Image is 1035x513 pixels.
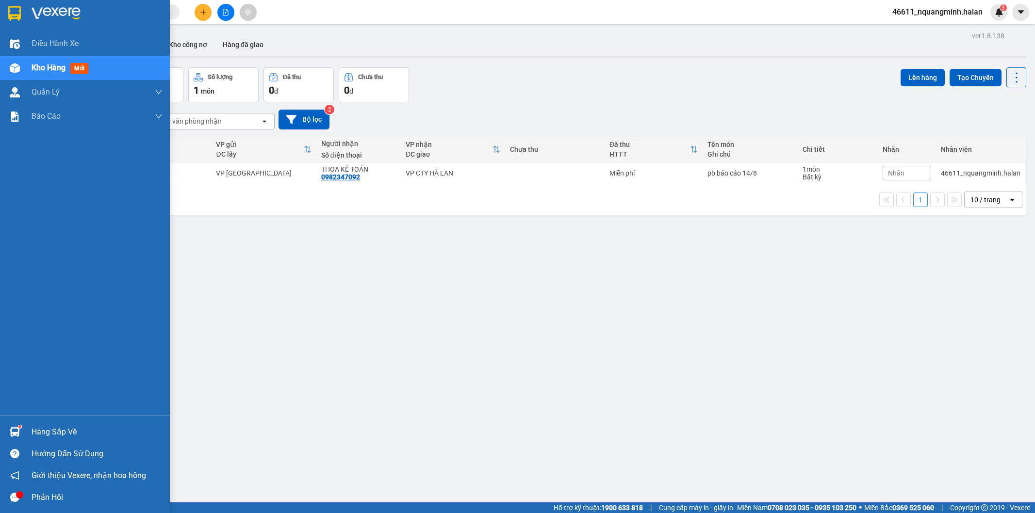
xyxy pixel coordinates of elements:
button: 1 [913,192,928,207]
th: Toggle SortBy [211,137,316,162]
div: 1 món [803,165,873,173]
img: warehouse-icon [10,39,20,49]
strong: 0708 023 035 - 0935 103 250 [768,504,856,512]
strong: 1900 633 818 [601,504,643,512]
span: Hỗ trợ kỹ thuật: [554,502,643,513]
div: Tên món [707,141,793,148]
span: ⚪️ [859,506,862,510]
span: Điều hành xe [32,37,79,49]
button: file-add [217,4,234,21]
div: Hàng sắp về [32,425,163,439]
span: 46611_nquangminh.halan [885,6,990,18]
span: 1 [194,84,199,96]
span: plus [200,9,207,16]
img: warehouse-icon [10,63,20,73]
img: warehouse-icon [10,87,20,97]
button: caret-down [1012,4,1029,21]
span: caret-down [1017,8,1025,16]
div: Chưa thu [358,74,383,80]
div: Số điện thoại [321,151,396,159]
strong: 0369 525 060 [892,504,934,512]
button: aim [240,4,257,21]
div: Người nhận [321,140,396,147]
img: solution-icon [10,112,20,122]
div: pb báo cáo 14/8 [707,169,793,177]
span: | [941,502,943,513]
span: Giới thiệu Vexere, nhận hoa hồng [32,469,146,481]
button: Kho công nợ [161,33,215,56]
span: Miền Bắc [864,502,934,513]
div: Chi tiết [803,145,873,153]
div: VP gửi [216,141,303,148]
sup: 3 [1000,4,1007,11]
div: Hướng dẫn sử dụng [32,447,163,461]
div: Miễn phí [609,169,698,177]
div: Ghi chú [707,150,793,158]
sup: 1 [18,425,21,428]
div: 10 / trang [970,195,1001,205]
span: Nhãn [888,169,904,177]
div: Đã thu [283,74,301,80]
span: Báo cáo [32,110,61,122]
span: Kho hàng [32,63,66,72]
img: warehouse-icon [10,427,20,437]
button: Đã thu0đ [263,67,334,102]
span: Quản Lý [32,86,60,98]
span: message [10,493,19,502]
button: Chưa thu0đ [339,67,409,102]
span: notification [10,471,19,480]
div: Phản hồi [32,490,163,505]
sup: 2 [325,105,334,114]
div: VP nhận [406,141,493,148]
div: Bất kỳ [803,173,873,181]
div: Nhãn [883,145,931,153]
div: ver 1.8.138 [972,31,1004,41]
span: question-circle [10,449,19,458]
button: Hàng đã giao [215,33,271,56]
div: THOA KẾ TOÁN [321,165,396,173]
span: đ [349,87,353,95]
svg: open [1008,196,1016,204]
th: Toggle SortBy [605,137,703,162]
div: Nhân viên [941,145,1020,153]
button: Bộ lọc [279,110,329,129]
svg: open [261,117,268,125]
div: VP CTY HÀ LAN [406,169,500,177]
span: 0 [344,84,349,96]
span: down [155,112,163,120]
span: file-add [222,9,229,16]
div: Chưa thu [510,145,600,153]
span: down [155,88,163,96]
div: ĐC lấy [216,150,303,158]
span: Miền Nam [737,502,856,513]
div: HTTT [609,150,690,158]
div: Chọn văn phòng nhận [155,116,222,126]
span: 3 [1002,4,1005,11]
button: Số lượng1món [188,67,259,102]
th: Toggle SortBy [401,137,505,162]
span: đ [274,87,278,95]
div: 0982347092 [321,173,360,181]
span: 0 [269,84,274,96]
div: 46611_nquangminh.halan [941,169,1020,177]
span: aim [245,9,251,16]
span: Cung cấp máy in - giấy in: [659,502,735,513]
button: Tạo Chuyến [950,69,1002,86]
span: món [201,87,214,95]
div: ĐC giao [406,150,493,158]
span: | [650,502,652,513]
div: Số lượng [208,74,232,80]
span: copyright [981,504,988,511]
img: logo-vxr [8,6,21,21]
img: icon-new-feature [995,8,1003,16]
button: Lên hàng [901,69,945,86]
div: Đã thu [609,141,690,148]
div: VP [GEOGRAPHIC_DATA] [216,169,311,177]
span: mới [70,63,88,74]
button: plus [195,4,212,21]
